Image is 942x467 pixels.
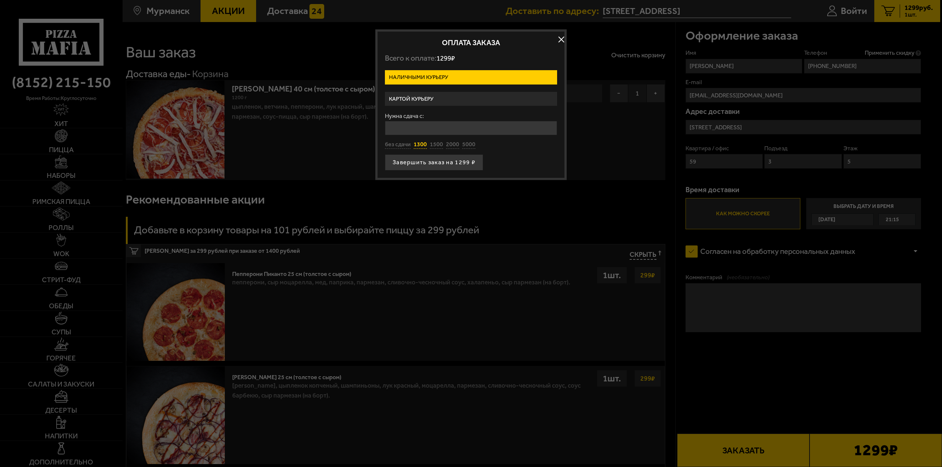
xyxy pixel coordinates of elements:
label: Картой курьеру [385,92,557,106]
span: 1299 ₽ [436,54,455,62]
h2: Оплата заказа [385,39,557,46]
button: Завершить заказ на 1299 ₽ [385,154,483,170]
p: Всего к оплате: [385,54,557,63]
button: 5000 [462,141,475,149]
label: Нужна сдача с: [385,113,557,119]
button: 1300 [414,141,427,149]
label: Наличными курьеру [385,70,557,85]
button: без сдачи [385,141,411,149]
button: 1500 [430,141,443,149]
button: 2000 [446,141,459,149]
